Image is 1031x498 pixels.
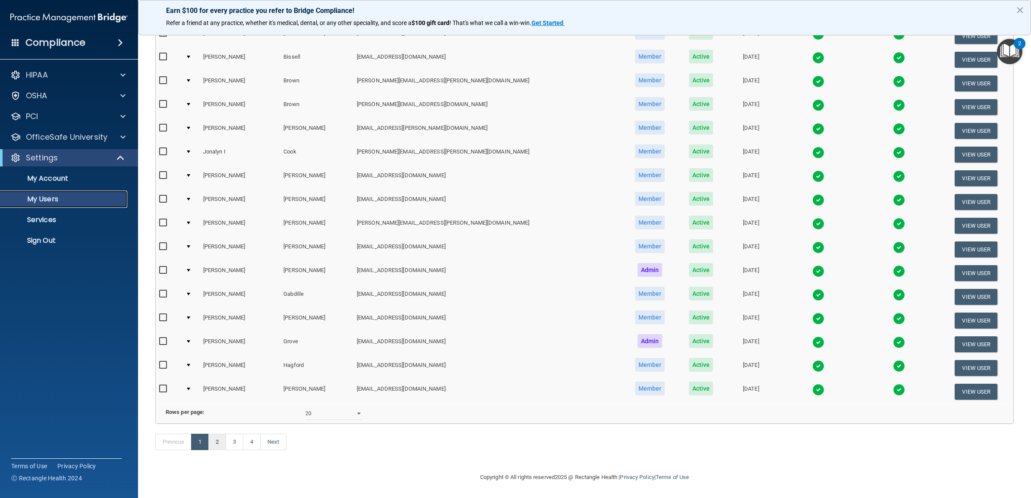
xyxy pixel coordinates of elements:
td: [DATE] [724,190,777,214]
td: [DATE] [724,24,777,48]
p: My Users [6,195,123,204]
td: [DATE] [724,285,777,309]
td: [PERSON_NAME] [200,380,280,403]
td: [PERSON_NAME] [200,95,280,119]
img: tick.e7d51cea.svg [893,289,905,301]
img: tick.e7d51cea.svg [812,170,824,182]
td: [PERSON_NAME] [200,238,280,261]
span: Member [635,168,665,182]
td: [DATE] [724,143,777,166]
td: [PERSON_NAME] [280,24,353,48]
td: [PERSON_NAME] [200,166,280,190]
td: [EMAIL_ADDRESS][PERSON_NAME][DOMAIN_NAME] [353,119,622,143]
h4: Compliance [25,37,85,49]
td: [EMAIL_ADDRESS][DOMAIN_NAME] [353,380,622,403]
span: Member [635,287,665,301]
a: 1 [191,434,209,450]
td: [EMAIL_ADDRESS][DOMAIN_NAME] [353,356,622,380]
button: View User [955,384,997,400]
button: View User [955,218,997,234]
td: [EMAIL_ADDRESS][DOMAIN_NAME] [353,190,622,214]
img: tick.e7d51cea.svg [893,360,905,372]
td: [PERSON_NAME] [280,380,353,403]
button: View User [955,52,997,68]
a: OfficeSafe University [10,132,126,142]
span: Active [689,73,714,87]
td: Brown [280,72,353,95]
p: HIPAA [26,70,48,80]
td: [DATE] [724,332,777,356]
td: Brown [280,95,353,119]
span: Admin [638,334,663,348]
a: Next [260,434,286,450]
td: [DATE] [724,380,777,403]
td: [PERSON_NAME] [280,214,353,238]
td: [DATE] [724,119,777,143]
td: [DATE] [724,48,777,72]
span: Active [689,334,714,348]
span: Member [635,97,665,111]
img: tick.e7d51cea.svg [812,52,824,64]
span: Active [689,239,714,253]
div: Copyright © All rights reserved 2025 @ Rectangle Health | | [427,464,742,491]
a: Terms of Use [11,462,47,470]
td: [PERSON_NAME] [200,261,280,285]
a: OSHA [10,91,126,101]
td: [DATE] [724,309,777,332]
img: tick.e7d51cea.svg [812,336,824,348]
td: Cook [280,143,353,166]
span: Refer a friend at any practice, whether it's medical, dental, or any other speciality, and score a [166,19,412,26]
td: [EMAIL_ADDRESS][DOMAIN_NAME] [353,48,622,72]
span: Active [689,168,714,182]
td: [EMAIL_ADDRESS][DOMAIN_NAME] [353,261,622,285]
td: [PERSON_NAME][EMAIL_ADDRESS][PERSON_NAME][DOMAIN_NAME] [353,72,622,95]
td: [PERSON_NAME] [200,285,280,309]
button: View User [955,123,997,139]
span: Member [635,73,665,87]
button: View User [955,313,997,329]
span: Ⓒ Rectangle Health 2024 [11,474,82,482]
img: tick.e7d51cea.svg [812,99,824,111]
button: Close [1016,3,1024,17]
a: Privacy Policy [620,474,654,480]
button: View User [955,28,997,44]
td: [PERSON_NAME] [200,332,280,356]
a: Settings [10,153,125,163]
button: View User [955,170,997,186]
span: Active [689,216,714,229]
td: [PERSON_NAME][EMAIL_ADDRESS][PERSON_NAME][DOMAIN_NAME] [353,143,622,166]
a: PCI [10,111,126,122]
p: Services [6,216,123,224]
td: [DATE] [724,72,777,95]
span: Admin [638,263,663,277]
img: tick.e7d51cea.svg [812,218,824,230]
p: My Account [6,174,123,183]
span: Active [689,263,714,277]
button: View User [955,336,997,352]
img: tick.e7d51cea.svg [812,147,824,159]
img: tick.e7d51cea.svg [812,360,824,372]
td: Jonalyn I [200,143,280,166]
img: tick.e7d51cea.svg [893,336,905,348]
td: [EMAIL_ADDRESS][DOMAIN_NAME] [353,238,622,261]
td: [EMAIL_ADDRESS][DOMAIN_NAME] [353,24,622,48]
div: 2 [1018,44,1021,55]
td: [PERSON_NAME] [280,309,353,332]
img: tick.e7d51cea.svg [893,75,905,88]
td: [PERSON_NAME] [280,119,353,143]
td: [PERSON_NAME] [200,72,280,95]
span: Member [635,382,665,395]
td: [PERSON_NAME] [200,309,280,332]
strong: Get Started [531,19,563,26]
img: tick.e7d51cea.svg [812,289,824,301]
img: tick.e7d51cea.svg [812,241,824,254]
span: ! That's what we call a win-win. [449,19,531,26]
td: Hagford [280,356,353,380]
button: Open Resource Center, 2 new notifications [997,39,1022,64]
p: OSHA [26,91,47,101]
span: Active [689,50,714,63]
button: View User [955,265,997,281]
td: [PERSON_NAME] [280,261,353,285]
td: [PERSON_NAME][EMAIL_ADDRESS][PERSON_NAME][DOMAIN_NAME] [353,214,622,238]
td: [PERSON_NAME] [200,190,280,214]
